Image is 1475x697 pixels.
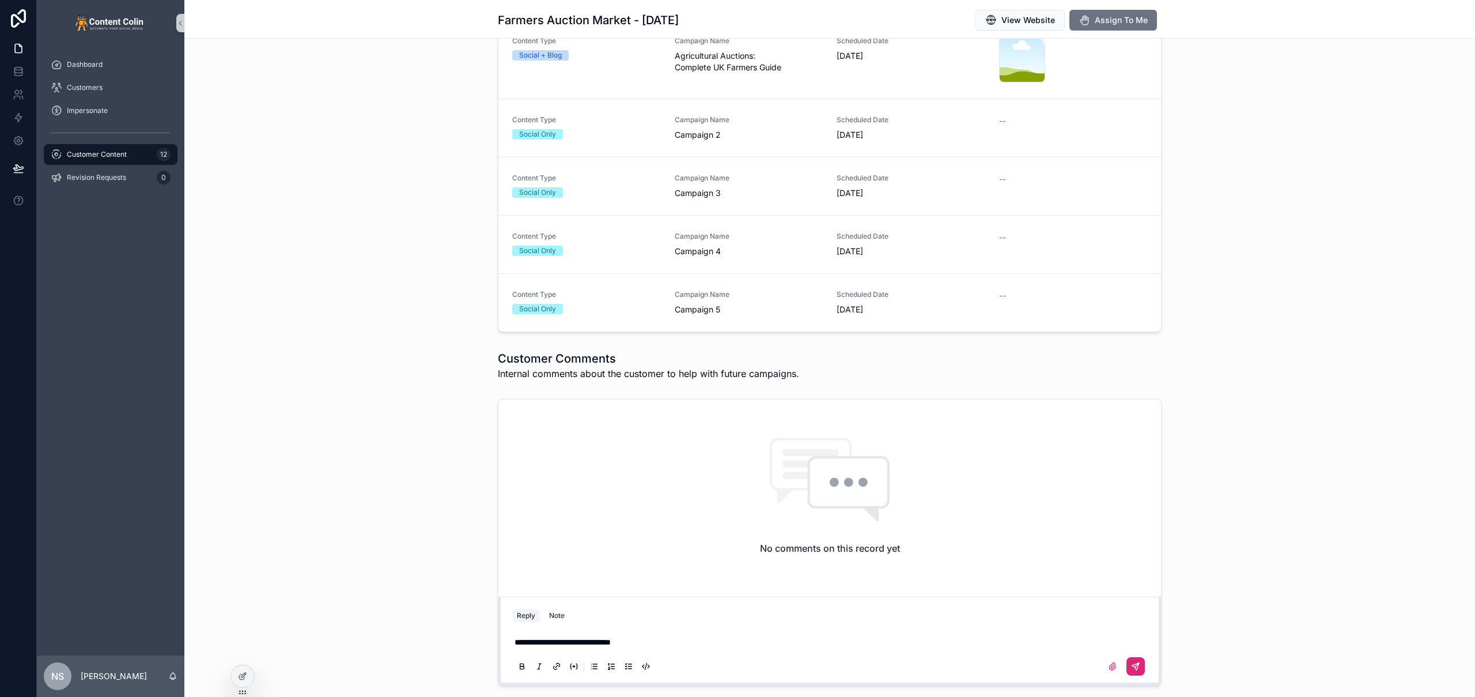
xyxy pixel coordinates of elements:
span: Impersonate [67,106,108,115]
span: Dashboard [67,60,103,69]
span: [DATE] [837,129,985,141]
span: Content Type [512,115,661,125]
span: View Website [1001,14,1055,26]
button: Note [544,609,569,623]
span: Internal comments about the customer to help with future campaigns. [498,367,799,380]
a: Customers [44,77,177,98]
h1: Farmers Auction Market - [DATE] [498,12,679,28]
button: Reply [512,609,540,623]
button: View Website [975,10,1065,31]
a: Content TypeSocial + BlogCampaign NameAgricultural Auctions: Complete UK Farmers GuideScheduled D... [498,20,1161,99]
span: Scheduled Date [837,290,985,299]
span: NS [51,669,64,683]
span: Agricultural Auctions: Complete UK Farmers Guide [675,50,823,73]
div: 12 [157,148,171,161]
span: Campaign 2 [675,129,823,141]
span: Campaign 4 [675,246,823,257]
span: Content Type [512,232,661,241]
span: -- [999,174,1006,185]
a: Content TypeSocial OnlyCampaign NameCampaign 5Scheduled Date[DATE]-- [498,273,1161,331]
h2: No comments on this record yet [760,541,900,555]
div: Social + Blog [519,50,562,61]
span: Campaign Name [675,174,823,183]
span: Customers [67,83,103,92]
div: Social Only [519,304,556,314]
span: Campaign 5 [675,304,823,315]
p: [PERSON_NAME] [81,670,147,682]
button: Assign To Me [1069,10,1157,31]
div: Social Only [519,187,556,198]
a: Content TypeSocial OnlyCampaign NameCampaign 3Scheduled Date[DATE]-- [498,157,1161,215]
span: Campaign Name [675,290,823,299]
span: Campaign Name [675,232,823,241]
span: [DATE] [837,50,985,62]
span: Assign To Me [1095,14,1148,26]
span: Scheduled Date [837,36,985,46]
h1: Customer Comments [498,351,799,367]
div: Social Only [519,129,556,140]
span: Campaign Name [675,115,823,125]
div: scrollable content [37,46,184,203]
span: Scheduled Date [837,232,985,241]
span: Content Type [512,174,661,183]
span: Campaign Name [675,36,823,46]
div: 0 [157,171,171,184]
span: -- [999,290,1006,302]
a: Content TypeSocial OnlyCampaign NameCampaign 4Scheduled Date[DATE]-- [498,215,1161,273]
a: Content TypeSocial OnlyCampaign NameCampaign 2Scheduled Date[DATE]-- [498,99,1161,157]
a: Impersonate [44,100,177,121]
img: App logo [75,14,146,32]
a: Revision Requests0 [44,167,177,188]
span: Scheduled Date [837,174,985,183]
div: Social Only [519,246,556,256]
span: Revision Requests [67,173,126,182]
span: Campaign 3 [675,187,823,199]
span: [DATE] [837,187,985,199]
span: Content Type [512,290,661,299]
div: Note [549,611,565,620]
span: -- [999,115,1006,127]
a: Dashboard [44,54,177,75]
a: Customer Content12 [44,144,177,165]
span: Customer Content [67,150,127,159]
span: [DATE] [837,304,985,315]
span: [DATE] [837,246,985,257]
span: Scheduled Date [837,115,985,125]
span: -- [999,232,1006,243]
span: Content Type [512,36,661,46]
